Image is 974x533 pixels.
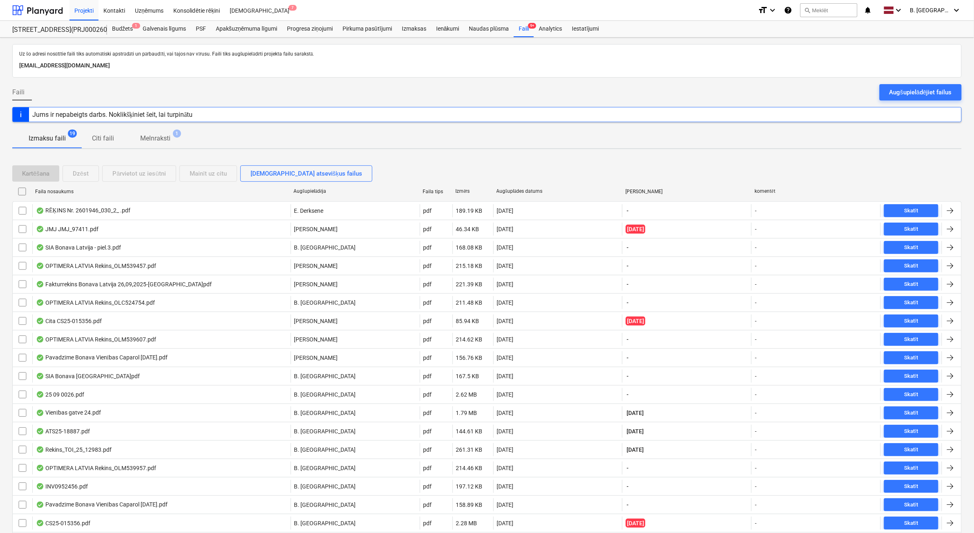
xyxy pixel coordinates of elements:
button: Skatīt [884,204,938,217]
div: OCR pabeigts [36,483,44,490]
a: PSF [191,21,211,37]
button: Skatīt [884,462,938,475]
div: - [755,446,757,453]
div: OCR pabeigts [36,502,44,508]
div: 214.62 KB [456,336,483,343]
span: [DATE] [626,409,645,417]
div: Budžets [107,21,138,37]
div: [DATE] [497,373,514,379]
div: Skatīt [905,298,918,308]
div: [DATE] [497,428,514,435]
p: Citi faili [92,134,114,143]
div: [DATE] [497,410,514,416]
span: search [804,7,811,13]
div: Augšuplādes datums [497,188,619,194]
div: JMJ JMJ_97411.pdf [36,226,99,232]
div: Skatīt [905,280,918,289]
div: OCR pabeigts [36,410,44,416]
p: [PERSON_NAME] [294,280,338,288]
div: OCR pabeigts [36,263,44,269]
button: Skatīt [884,259,938,272]
div: 214.46 KB [456,465,483,471]
span: - [626,482,629,491]
div: - [755,207,757,214]
div: 215.18 KB [456,263,483,269]
p: [PERSON_NAME] [294,225,338,233]
button: Meklēt [800,3,858,17]
div: Skatīt [905,335,918,344]
div: [DATE] [497,483,514,490]
div: Faila tips [423,189,449,194]
div: Skatīt [905,390,918,399]
div: - [755,373,757,379]
div: OCR pabeigts [36,465,44,471]
div: 2.62 MB [456,391,477,398]
p: Melnraksti [140,134,170,143]
div: [DATE] [497,502,514,508]
button: Skatīt [884,498,938,511]
div: - [755,318,757,324]
span: - [626,372,629,380]
div: pdf [423,446,432,453]
iframe: Chat Widget [933,494,974,533]
div: Skatīt [905,261,918,271]
p: [PERSON_NAME] [294,354,338,362]
div: - [755,502,757,508]
div: Analytics [534,21,567,37]
div: - [755,410,757,416]
p: B. [GEOGRAPHIC_DATA] [294,409,356,417]
div: pdf [423,520,432,526]
a: Naudas plūsma [464,21,514,37]
button: Skatīt [884,241,938,254]
div: 158.89 KB [456,502,483,508]
span: 9+ [528,23,536,29]
button: Skatīt [884,333,938,346]
div: OCR pabeigts [36,373,44,379]
div: Skatīt [905,206,918,216]
div: OCR pabeigts [36,299,44,306]
div: 2.28 MB [456,520,477,526]
div: [DATE] [497,318,514,324]
button: Skatīt [884,480,938,493]
span: - [626,243,629,252]
button: Skatīt [884,296,938,309]
div: CS25-015356.pdf [36,520,90,526]
div: - [755,226,757,232]
div: - [755,336,757,343]
p: B. [GEOGRAPHIC_DATA] [294,519,356,527]
span: - [626,299,629,307]
div: OCR pabeigts [36,281,44,288]
div: - [755,465,757,471]
button: Skatīt [884,370,938,383]
p: B. [GEOGRAPHIC_DATA] [294,427,356,435]
div: pdf [423,465,432,471]
div: OCR pabeigts [36,520,44,526]
div: 197.12 KB [456,483,483,490]
div: OCR pabeigts [36,355,44,361]
div: OCR pabeigts [36,446,44,453]
div: OPTIMERA LATVIA Rekins_OLM539957.pdf [36,465,156,471]
div: pdf [423,355,432,361]
a: Galvenais līgums [138,21,191,37]
p: [PERSON_NAME] [294,335,338,343]
span: - [626,207,629,215]
i: Zināšanu pamats [784,5,792,15]
a: Faili9+ [514,21,534,37]
p: B. [GEOGRAPHIC_DATA] [294,464,356,472]
div: 1.79 MB [456,410,477,416]
div: 85.94 KB [456,318,479,324]
span: [DATE] [626,427,645,435]
div: [DATE] [497,244,514,251]
div: pdf [423,299,432,306]
div: Izmērs [456,188,490,194]
div: Apakšuzņēmuma līgumi [211,21,282,37]
span: - [626,280,629,288]
div: Pirkuma pasūtījumi [338,21,397,37]
div: pdf [423,336,432,343]
p: Izmaksu faili [29,134,66,143]
p: B. [GEOGRAPHIC_DATA] [294,446,356,454]
div: pdf [423,318,432,324]
span: 7 [289,5,297,11]
div: SIA Bonava [GEOGRAPHIC_DATA]pdf [36,373,140,379]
